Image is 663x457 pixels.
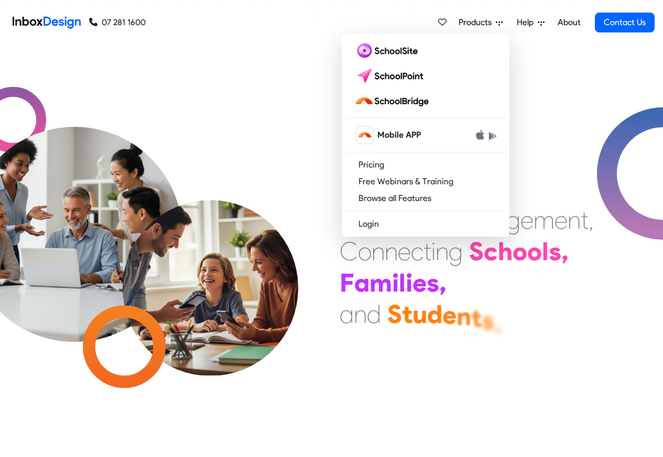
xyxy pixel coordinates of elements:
div: o [358,236,372,267]
a: schoolbridge icon Mobile APP [346,122,505,148]
a: Contact Us [595,13,655,32]
div: M [340,173,360,204]
div: e [555,204,568,236]
div: i [406,267,412,298]
div: i [392,267,399,298]
div: s [482,305,494,336]
img: parents_with_child.png [101,157,320,376]
span: Help [517,16,538,29]
div: u [412,298,427,330]
div: F [340,267,354,298]
div: , [589,204,594,236]
div: m [369,267,392,298]
div: t [471,302,482,333]
div: a [354,267,369,298]
div: m [534,204,555,236]
div: n [354,298,367,330]
div: o [513,236,527,267]
a: Pricing [346,157,505,173]
div: , [439,267,447,298]
img: schoolbridge logo [354,93,433,109]
div: n [436,236,449,267]
div: c [411,236,423,267]
a: About [555,12,583,33]
div: l [399,267,406,298]
div: a [340,298,354,330]
div: Maximising Efficient & Engagement, Connecting Schools, Families, and Students. [340,173,594,330]
div: e [412,267,427,298]
div: n [568,204,581,236]
div: e [442,299,457,330]
div: c [484,236,498,267]
div: l [542,236,549,267]
a: Free Webinars & Training [346,173,505,190]
div: . [494,308,502,339]
div: g [449,236,463,267]
div: Products [342,34,509,237]
div: s [549,236,561,267]
div: , [561,236,569,267]
a: Help [513,12,549,33]
a: Login [346,216,505,232]
div: g [506,204,520,236]
div: h [498,236,513,267]
div: t [423,236,431,267]
img: schoolbridge icon [356,127,373,143]
img: schoolpoint logo [354,68,428,84]
div: S [469,236,484,267]
div: n [372,236,385,267]
a: Products [454,12,507,33]
div: s [427,267,439,298]
div: t [402,298,412,330]
div: n [385,236,398,267]
div: C [340,236,358,267]
div: e [398,236,411,267]
span: Products [459,16,496,29]
div: d [367,298,381,330]
a: 07 281 1600 [89,16,146,29]
div: S [387,298,402,330]
div: n [457,300,471,332]
div: o [527,236,542,267]
div: e [520,204,534,236]
div: i [431,236,436,267]
div: E [340,204,353,236]
a: Browse all Features [346,190,505,207]
span: Mobile APP [377,129,421,141]
div: t [581,204,589,236]
img: schoolsite logo [354,42,422,59]
div: d [427,298,442,330]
